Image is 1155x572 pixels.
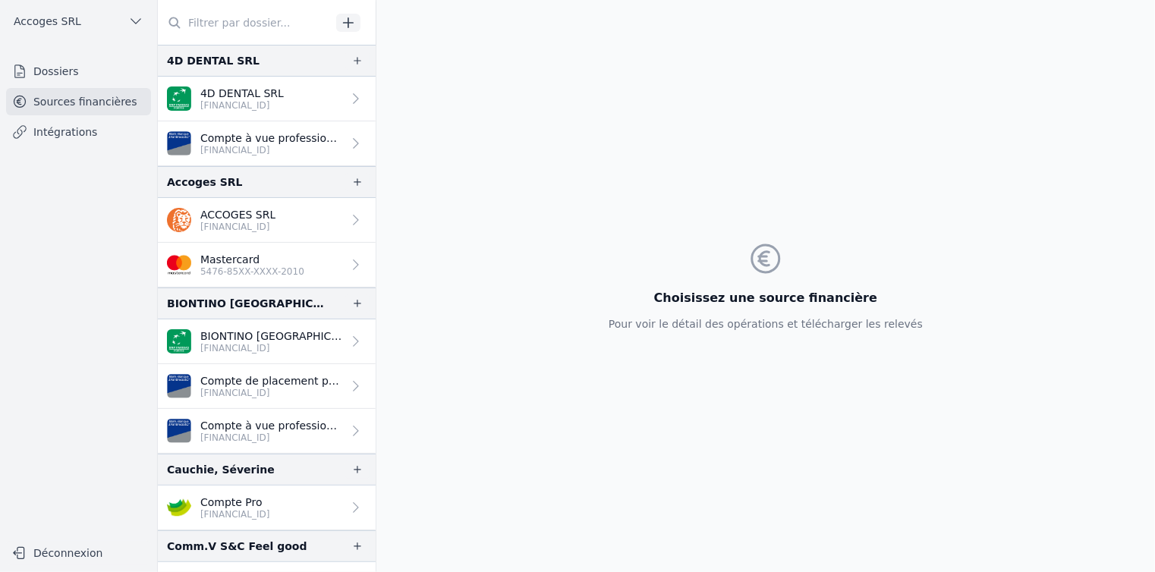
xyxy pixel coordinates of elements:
[200,432,342,444] p: [FINANCIAL_ID]
[14,14,81,29] span: Accoges SRL
[200,508,270,520] p: [FINANCIAL_ID]
[609,289,923,307] h3: Choisissez une source financière
[158,486,376,530] a: Compte Pro [FINANCIAL_ID]
[158,243,376,288] a: Mastercard 5476-85XX-XXXX-2010
[200,495,270,510] p: Compte Pro
[158,409,376,454] a: Compte à vue professionnel [FINANCIAL_ID]
[200,130,342,146] p: Compte à vue professionnel
[158,198,376,243] a: ACCOGES SRL [FINANCIAL_ID]
[6,118,151,146] a: Intégrations
[6,58,151,85] a: Dossiers
[6,88,151,115] a: Sources financières
[200,99,284,112] p: [FINANCIAL_ID]
[158,9,331,36] input: Filtrer par dossier...
[158,364,376,409] a: Compte de placement professionnel [FINANCIAL_ID]
[167,374,191,398] img: VAN_BREDA_JVBABE22XXX.png
[6,9,151,33] button: Accoges SRL
[167,495,191,520] img: crelan.png
[167,173,243,191] div: Accoges SRL
[200,373,342,388] p: Compte de placement professionnel
[167,208,191,232] img: ing.png
[167,537,307,555] div: Comm.V S&C Feel good
[200,144,342,156] p: [FINANCIAL_ID]
[6,541,151,565] button: Déconnexion
[167,294,327,313] div: BIONTINO [GEOGRAPHIC_DATA] SRL
[167,329,191,354] img: BNP_BE_BUSINESS_GEBABEBB.png
[200,207,275,222] p: ACCOGES SRL
[167,253,191,277] img: imageedit_2_6530439554.png
[167,460,275,479] div: Cauchie, Séverine
[200,387,342,399] p: [FINANCIAL_ID]
[167,419,191,443] img: VAN_BREDA_JVBABE22XXX.png
[200,418,342,433] p: Compte à vue professionnel
[158,121,376,166] a: Compte à vue professionnel [FINANCIAL_ID]
[200,221,275,233] p: [FINANCIAL_ID]
[167,52,260,70] div: 4D DENTAL SRL
[200,266,304,278] p: 5476-85XX-XXXX-2010
[200,342,342,354] p: [FINANCIAL_ID]
[200,252,304,267] p: Mastercard
[158,319,376,364] a: BIONTINO [GEOGRAPHIC_DATA] SPRL [FINANCIAL_ID]
[167,131,191,156] img: VAN_BREDA_JVBABE22XXX.png
[158,77,376,121] a: 4D DENTAL SRL [FINANCIAL_ID]
[200,86,284,101] p: 4D DENTAL SRL
[167,86,191,111] img: BNP_BE_BUSINESS_GEBABEBB.png
[200,328,342,344] p: BIONTINO [GEOGRAPHIC_DATA] SPRL
[609,316,923,332] p: Pour voir le détail des opérations et télécharger les relevés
